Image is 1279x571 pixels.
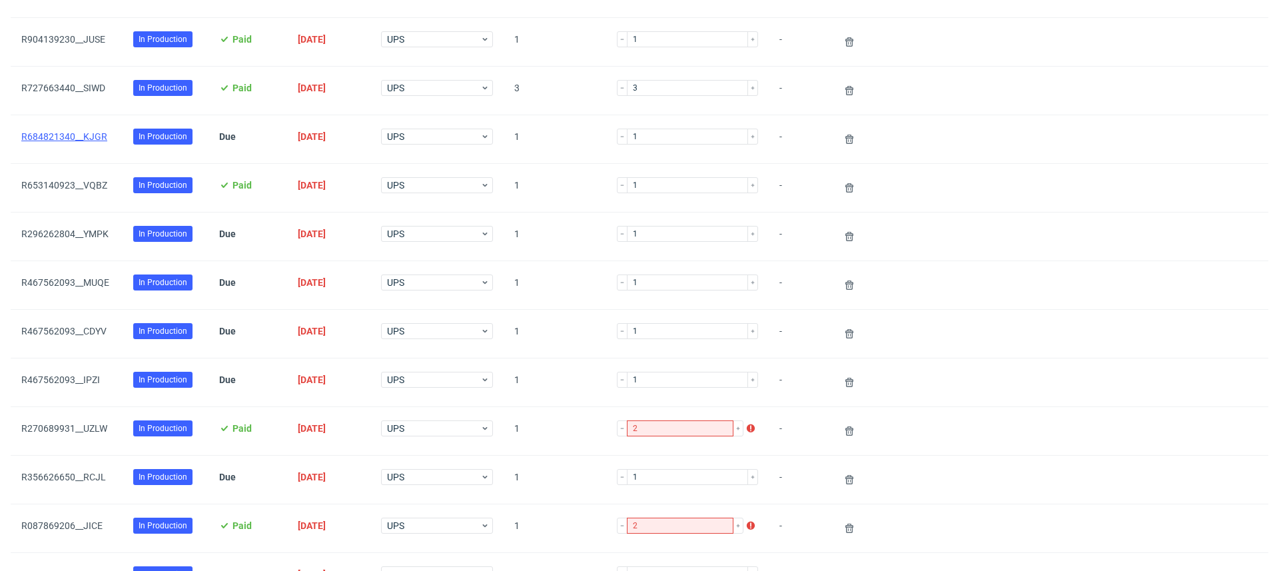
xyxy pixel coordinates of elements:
span: UPS [387,227,480,241]
span: [DATE] [298,326,326,336]
span: 1 [514,131,596,147]
span: In Production [139,228,187,240]
span: UPS [387,130,480,143]
span: - [779,83,820,99]
span: [DATE] [298,374,326,385]
span: UPS [387,373,480,386]
span: UPS [387,276,480,289]
span: - [779,34,820,50]
span: Due [219,374,236,385]
span: Due [219,131,236,142]
span: - [779,180,820,196]
span: [DATE] [298,277,326,288]
span: Due [219,326,236,336]
span: [DATE] [298,131,326,142]
span: [DATE] [298,472,326,482]
span: UPS [387,179,480,192]
span: 1 [514,520,596,536]
span: UPS [387,324,480,338]
a: R727663440__SIWD [21,83,105,93]
span: In Production [139,179,187,191]
a: R653140923__VQBZ [21,180,107,191]
a: R904139230__JUSE [21,34,105,45]
a: R270689931__UZLW [21,423,107,434]
span: In Production [139,374,187,386]
span: Paid [232,180,252,191]
span: 3 [514,83,596,99]
span: - [779,520,820,536]
a: R684821340__KJGR [21,131,107,142]
span: UPS [387,470,480,484]
span: - [779,423,820,439]
a: R467562093__CDYV [21,326,107,336]
span: - [779,277,820,293]
a: R467562093__IPZI [21,374,100,385]
span: In Production [139,33,187,45]
span: Paid [232,520,252,531]
a: R356626650__RCJL [21,472,106,482]
span: UPS [387,81,480,95]
span: In Production [139,131,187,143]
span: UPS [387,422,480,435]
span: In Production [139,471,187,483]
span: - [779,131,820,147]
span: 1 [514,229,596,245]
span: In Production [139,325,187,337]
span: Paid [232,83,252,93]
span: Due [219,229,236,239]
a: R467562093__MUQE [21,277,109,288]
span: 1 [514,472,596,488]
span: [DATE] [298,423,326,434]
span: 1 [514,423,596,439]
span: - [779,472,820,488]
span: [DATE] [298,34,326,45]
span: 1 [514,326,596,342]
span: In Production [139,422,187,434]
span: - [779,326,820,342]
span: UPS [387,519,480,532]
span: Paid [232,34,252,45]
span: Paid [232,423,252,434]
span: Due [219,277,236,288]
a: R087869206__JICE [21,520,103,531]
span: 1 [514,34,596,50]
span: UPS [387,33,480,46]
span: In Production [139,82,187,94]
span: In Production [139,520,187,532]
a: R296262804__YMPK [21,229,109,239]
span: [DATE] [298,180,326,191]
span: - [779,374,820,390]
span: In Production [139,277,187,288]
span: 1 [514,374,596,390]
span: [DATE] [298,83,326,93]
span: [DATE] [298,520,326,531]
span: Due [219,472,236,482]
span: - [779,229,820,245]
span: 1 [514,277,596,293]
span: [DATE] [298,229,326,239]
span: 1 [514,180,596,196]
